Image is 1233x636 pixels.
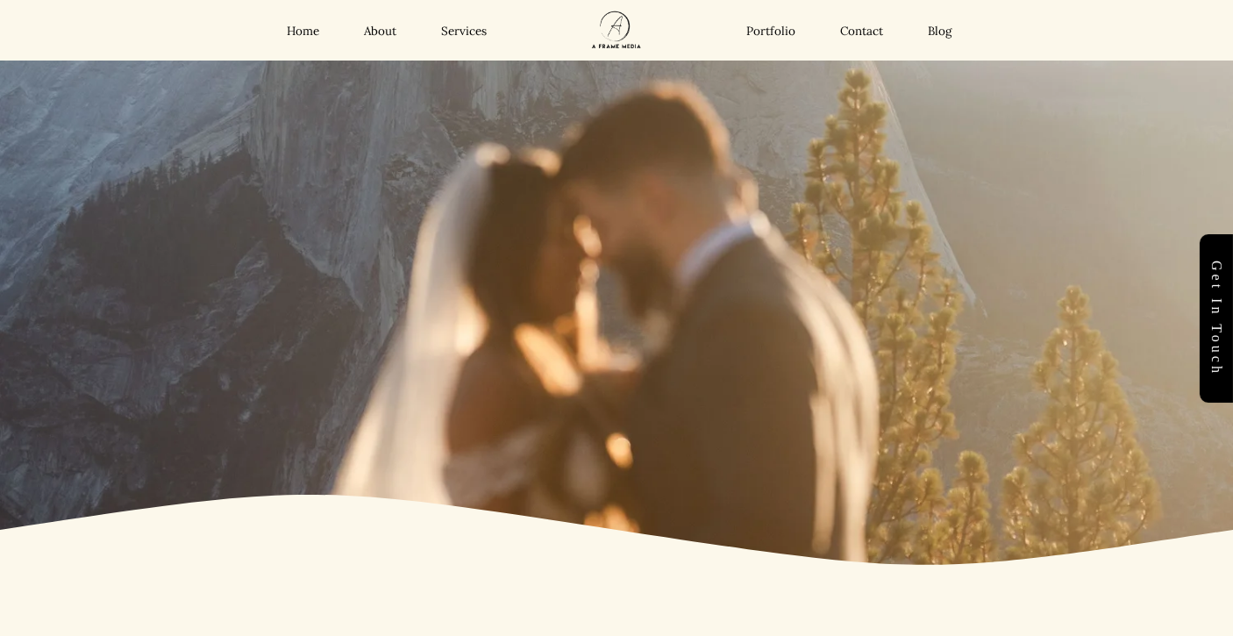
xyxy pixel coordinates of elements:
a: Portfolio [746,24,795,39]
a: Contact [840,24,883,39]
a: Home [287,24,319,39]
a: Services [441,24,487,39]
a: About [364,24,396,39]
a: Blog [928,24,951,39]
a: Get in touch [1200,234,1233,403]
